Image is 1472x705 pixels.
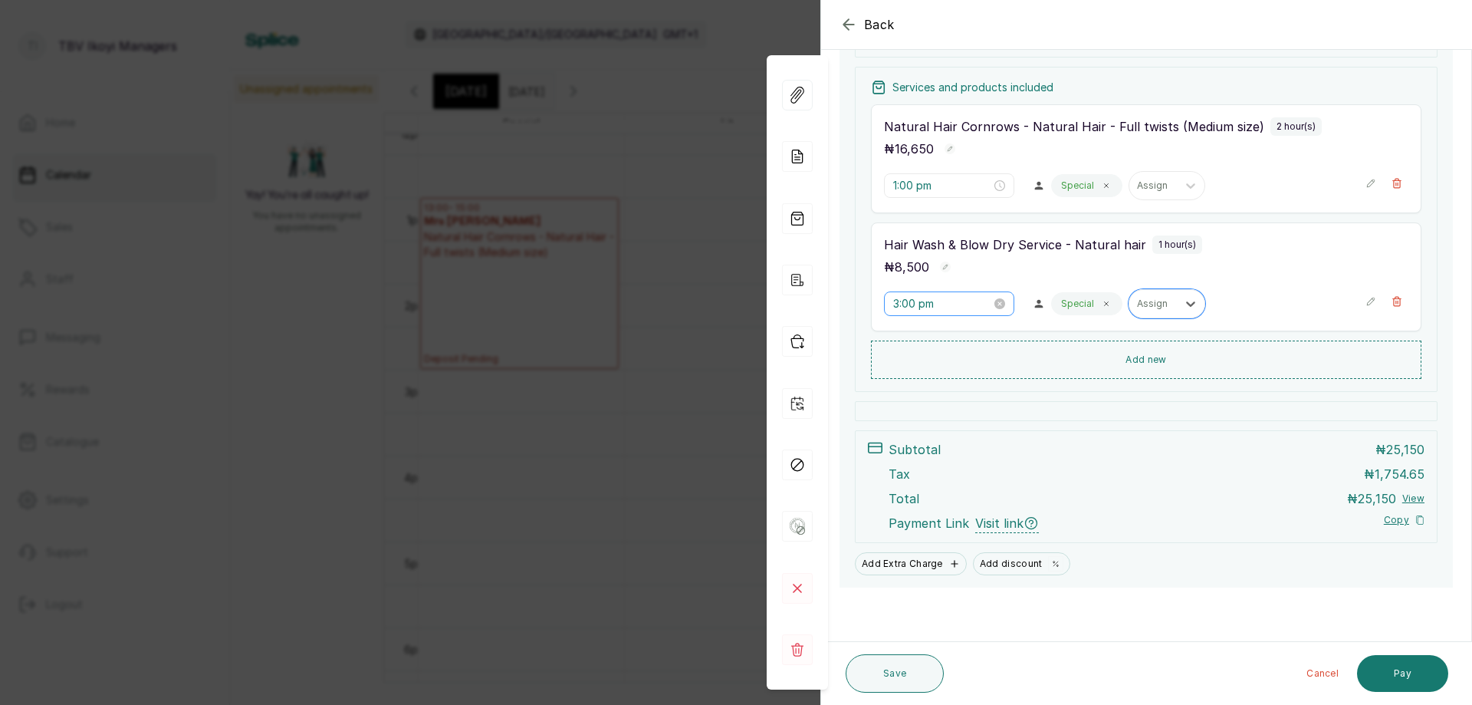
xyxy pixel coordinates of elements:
[884,117,1264,136] p: Natural Hair Cornrows - Natural Hair - Full twists (Medium size)
[1276,120,1316,133] p: 2 hour(s)
[895,259,929,275] span: 8,500
[855,552,967,575] button: Add Extra Charge
[1364,465,1424,483] p: ₦
[994,298,1005,309] span: close-circle
[893,177,991,194] input: Select time
[1384,514,1424,526] button: Copy
[884,140,934,158] p: ₦
[1358,491,1396,506] span: 25,150
[1158,239,1196,251] p: 1 hour(s)
[1375,440,1424,459] p: ₦
[973,552,1071,575] button: Add discount
[884,258,929,276] p: ₦
[864,15,895,34] span: Back
[975,514,1039,533] span: Visit link
[889,465,910,483] p: Tax
[1061,180,1094,192] p: Special
[1061,298,1094,310] p: Special
[1402,493,1424,505] button: View
[884,236,1146,254] p: Hair Wash & Blow Dry Service - Natural hair
[893,295,991,312] input: Select time
[1357,655,1448,692] button: Pay
[846,654,944,693] button: Save
[892,80,1053,95] p: Services and products included
[871,341,1421,379] button: Add new
[1375,466,1424,482] span: 1,754.65
[889,489,919,508] p: Total
[1294,655,1351,692] button: Cancel
[889,514,969,533] span: Payment Link
[839,15,895,34] button: Back
[889,440,941,459] p: Subtotal
[1386,442,1424,457] span: 25,150
[1347,489,1396,508] p: ₦
[895,141,934,156] span: 16,650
